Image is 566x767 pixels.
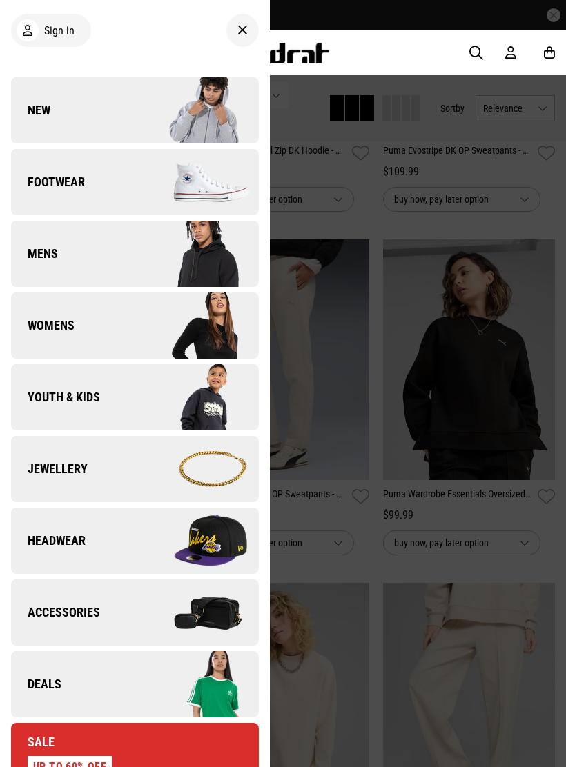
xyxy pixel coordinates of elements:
img: Company [135,506,258,575]
span: Jewellery [11,461,88,477]
span: Footwear [11,174,85,190]
img: Company [135,650,258,719]
button: Open LiveChat chat widget [11,6,52,47]
a: Footwear Company [11,149,259,215]
span: Sale [11,734,55,750]
span: Womens [11,317,75,334]
a: Mens Company [11,221,259,287]
span: Sign in [44,24,75,37]
span: Accessories [11,604,100,621]
a: Headwear Company [11,508,259,574]
img: Company [135,76,258,145]
img: Company [135,363,258,432]
span: Mens [11,246,58,262]
a: Youth & Kids Company [11,364,259,430]
img: Company [135,219,258,288]
img: Company [135,148,258,217]
a: Jewellery Company [11,436,259,502]
img: Company [135,578,258,647]
span: New [11,102,50,119]
img: Redrat logo [239,43,330,63]
span: Headwear [11,532,86,549]
a: New Company [11,77,259,143]
img: Company [135,435,258,504]
img: Company [135,291,258,360]
a: Accessories Company [11,579,259,646]
span: Youth & Kids [11,389,100,406]
a: Deals Company [11,651,259,717]
span: Deals [11,676,61,693]
a: Womens Company [11,292,259,359]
